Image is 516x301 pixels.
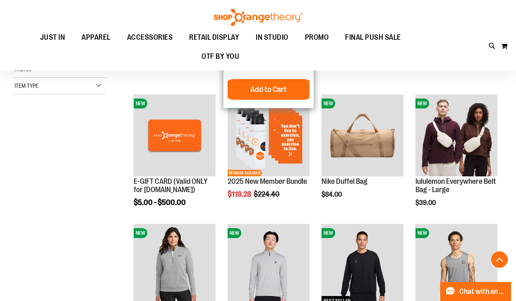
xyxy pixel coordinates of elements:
div: product [223,90,314,219]
span: RETAIL DISPLAY [189,28,239,47]
a: E-GIFT CARD (Valid ONLY for [DOMAIN_NAME]) [134,177,208,194]
span: NEW [134,99,147,108]
a: IN STUDIO [247,28,297,47]
button: Chat with an Expert [440,282,511,301]
span: NETWORK EXCLUSIVE [228,170,262,176]
a: ACCESSORIES [119,28,181,47]
span: PROMO [305,28,329,47]
img: E-GIFT CARD (Valid ONLY for ShopOrangetheory.com) [134,94,216,176]
div: product [411,90,502,228]
a: Nike Duffel Bag [322,177,367,185]
a: E-GIFT CARD (Valid ONLY for ShopOrangetheory.com)NEW [134,94,216,178]
span: $224.40 [254,190,281,198]
a: lululemon Everywhere Belt Bag - Large [415,177,496,194]
span: IN STUDIO [256,28,288,47]
span: JUST IN [40,28,65,47]
span: FINAL PUSH SALE [345,28,401,47]
a: 2025 New Member BundleNEWNETWORK EXCLUSIVE [228,94,310,178]
span: $5.00 - $500.00 [134,198,186,207]
span: ACCESSORIES [127,28,173,47]
span: $84.00 [322,191,343,198]
span: NEW [134,228,147,238]
span: Chat with an Expert [459,288,506,296]
div: product [130,90,220,228]
div: product [317,90,408,219]
a: lululemon Everywhere Belt Bag - LargeNEW [415,94,497,178]
img: Shop Orangetheory [213,9,304,26]
img: Nike Duffel Bag [322,94,403,176]
a: FINAL PUSH SALE [337,28,409,47]
a: OTF BY YOU [193,47,247,66]
span: OTF BY YOU [202,47,239,66]
span: NEW [322,99,335,108]
a: RETAIL DISPLAY [181,28,247,47]
span: Add to Cart [250,85,287,94]
span: $119.28 [228,190,252,198]
button: Back To Top [491,251,508,268]
span: NEW [322,228,335,238]
img: 2025 New Member Bundle [228,94,310,176]
a: JUST IN [32,28,74,47]
a: APPAREL [73,28,119,47]
span: $39.00 [415,199,437,207]
span: APPAREL [82,28,110,47]
a: PROMO [297,28,337,47]
span: NEW [228,228,241,238]
img: lululemon Everywhere Belt Bag - Large [415,94,497,176]
span: NEW [415,99,429,108]
button: Add to Cart [223,79,314,100]
a: Nike Duffel BagNEW [322,94,403,178]
a: 2025 New Member Bundle [228,177,307,185]
span: NEW [415,228,429,238]
span: Item Type [14,82,38,89]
